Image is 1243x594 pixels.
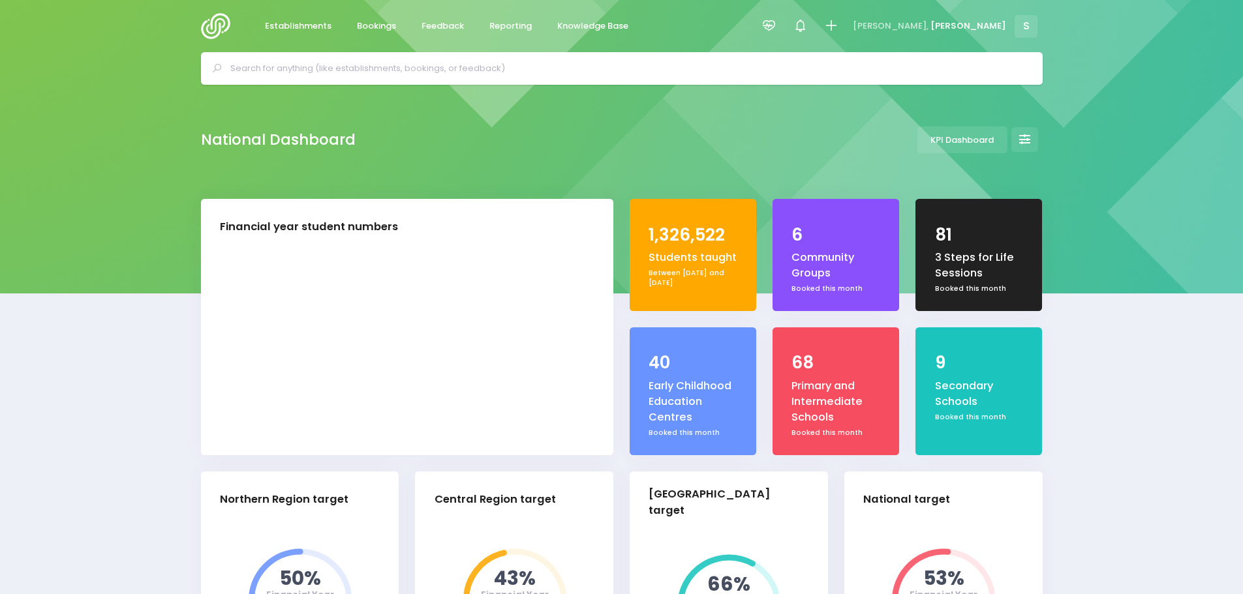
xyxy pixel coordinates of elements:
[220,219,398,235] div: Financial year student numbers
[411,14,475,39] a: Feedback
[1015,15,1037,38] span: S
[853,20,928,33] span: [PERSON_NAME],
[489,20,532,33] span: Reporting
[935,378,1024,410] div: Secondary Schools
[346,14,407,39] a: Bookings
[230,59,1024,78] input: Search for anything (like establishments, bookings, or feedback)
[791,378,880,426] div: Primary and Intermediate Schools
[791,284,880,294] div: Booked this month
[479,14,543,39] a: Reporting
[649,378,737,426] div: Early Childhood Education Centres
[201,13,238,39] img: Logo
[935,350,1024,376] div: 9
[649,350,737,376] div: 40
[649,250,737,265] div: Students taught
[791,428,880,438] div: Booked this month
[649,486,798,519] div: [GEOGRAPHIC_DATA] target
[201,131,356,149] h2: National Dashboard
[791,222,880,248] div: 6
[220,492,348,508] div: Northern Region target
[422,20,464,33] span: Feedback
[917,126,1007,153] a: KPI Dashboard
[935,412,1024,423] div: Booked this month
[649,428,737,438] div: Booked this month
[649,268,737,288] div: Between [DATE] and [DATE]
[791,250,880,282] div: Community Groups
[935,250,1024,282] div: 3 Steps for Life Sessions
[649,222,737,248] div: 1,326,522
[935,222,1024,248] div: 81
[930,20,1006,33] span: [PERSON_NAME]
[357,20,396,33] span: Bookings
[863,492,950,508] div: National target
[265,20,331,33] span: Establishments
[435,492,556,508] div: Central Region target
[557,20,628,33] span: Knowledge Base
[791,350,880,376] div: 68
[935,284,1024,294] div: Booked this month
[547,14,639,39] a: Knowledge Base
[254,14,343,39] a: Establishments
